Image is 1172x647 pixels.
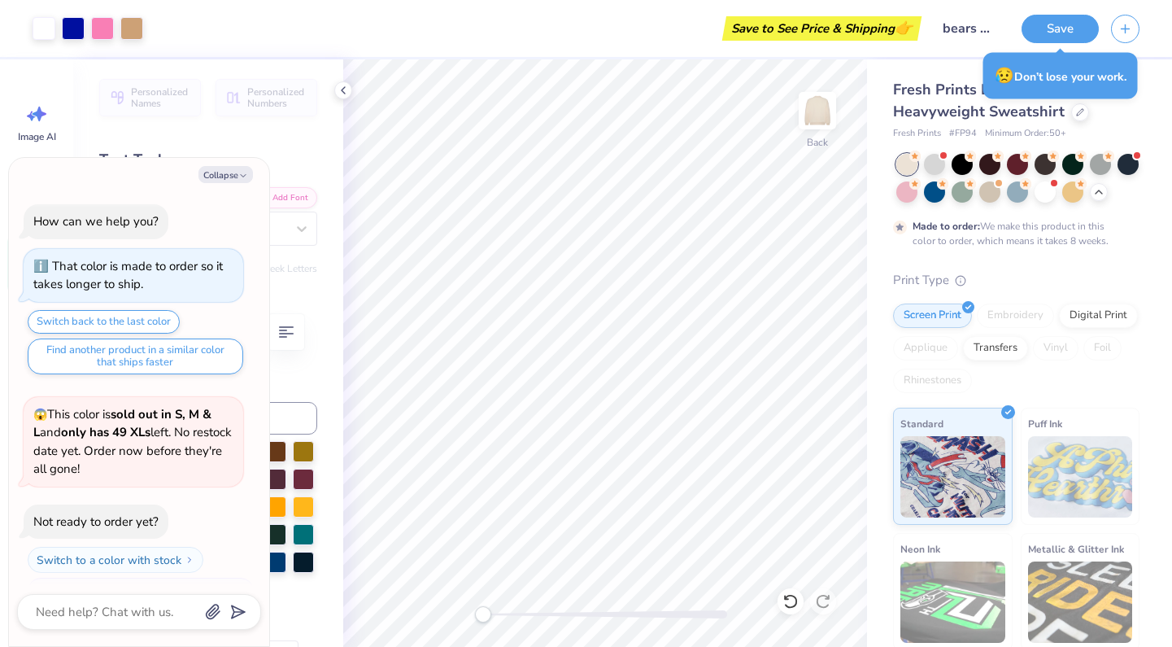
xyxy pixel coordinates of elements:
span: 👉 [895,18,913,37]
span: Fresh Prints Denver Mock Neck Heavyweight Sweatshirt [893,80,1109,121]
span: # FP94 [949,127,977,141]
span: Standard [900,415,943,432]
button: Switch to a similar product with stock [28,578,254,604]
img: Neon Ink [900,562,1005,643]
img: Switch to a color with stock [185,555,194,565]
button: Switch to a color with stock [28,547,203,573]
img: Metallic & Glitter Ink [1028,562,1133,643]
img: Puff Ink [1028,436,1133,518]
button: Find another product in a similar color that ships faster [28,339,243,374]
div: Transfers [963,336,1028,361]
strong: only has 49 XLs [61,424,150,440]
div: Accessibility label [475,606,491,623]
span: Puff Ink [1028,415,1062,432]
div: Don’t lose your work. [983,53,1138,99]
span: Personalized Names [131,86,191,109]
span: Fresh Prints [893,127,941,141]
div: How can we help you? [33,213,159,230]
button: Save [1022,15,1099,43]
span: Personalized Numbers [247,86,307,109]
div: Print Type [893,271,1139,290]
div: We make this product in this color to order, which means it takes 8 weeks. [913,219,1113,248]
div: Not ready to order yet? [33,514,159,530]
span: Minimum Order: 50 + [985,127,1066,141]
span: This color is and left. No restock date yet. Order now before they're all gone! [33,406,232,478]
div: Applique [893,336,958,361]
div: Screen Print [893,304,972,328]
strong: sold out in S, M & L [33,406,211,441]
img: Standard [900,436,1005,518]
button: Collapse [198,166,253,183]
img: Back [801,94,834,127]
span: Image AI [18,130,56,143]
div: Vinyl [1033,336,1078,361]
div: Digital Print [1059,304,1138,328]
span: Metallic & Glitter Ink [1028,540,1124,557]
input: Untitled Design [930,12,1009,45]
div: Rhinestones [893,369,972,393]
span: 😱 [33,407,47,422]
strong: Made to order: [913,220,980,233]
button: Personalized Numbers [216,79,317,116]
div: Back [807,135,828,150]
button: Add Font [251,187,317,208]
div: Text Tool [99,149,317,171]
div: Embroidery [977,304,1054,328]
button: Personalized Names [99,79,201,116]
div: That color is made to order so it takes longer to ship. [33,258,223,293]
button: Switch back to the last color [28,310,180,334]
span: Neon Ink [900,540,940,557]
span: 😥 [995,65,1014,86]
div: Save to See Price & Shipping [726,16,917,41]
div: Foil [1083,336,1122,361]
